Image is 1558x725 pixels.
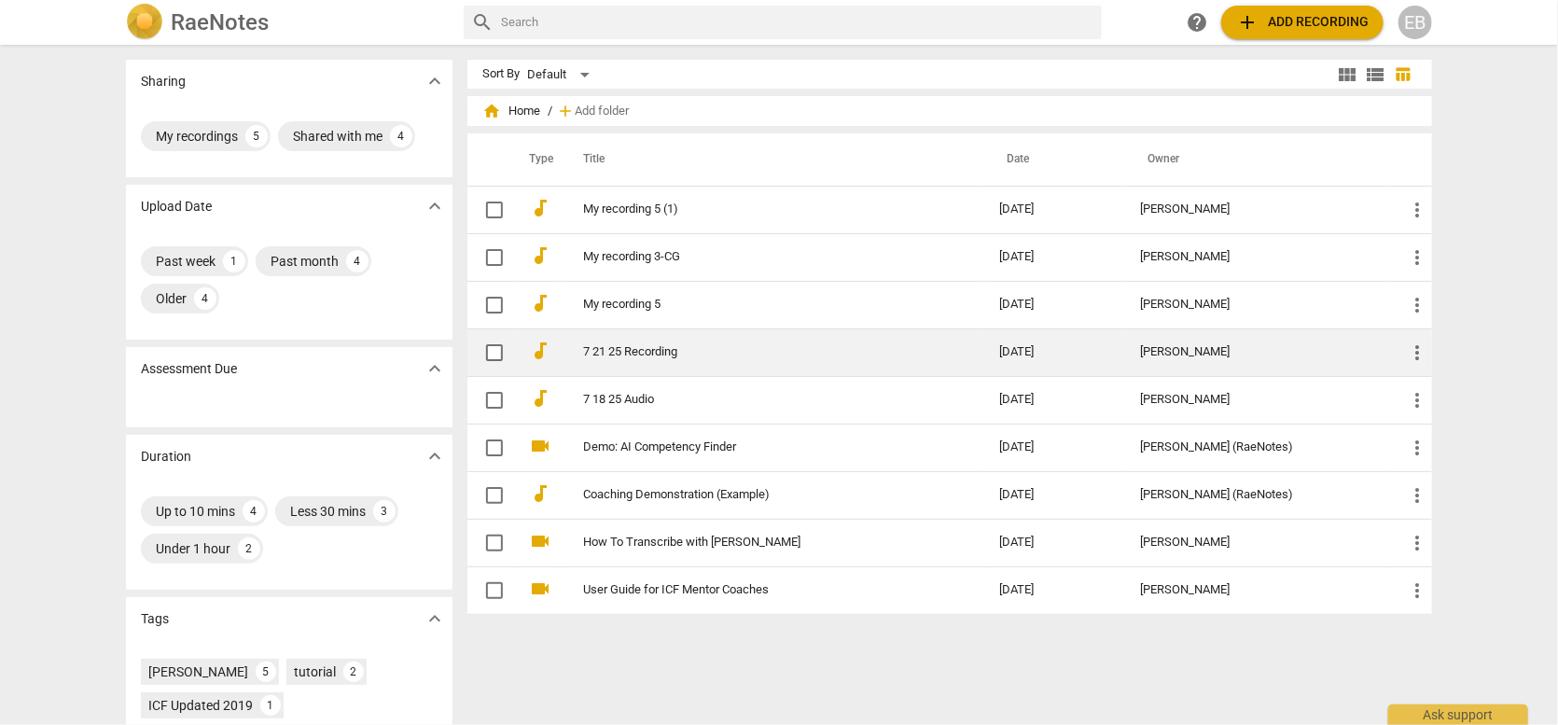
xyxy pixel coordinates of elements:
[529,244,551,267] span: audiotrack
[471,11,494,34] span: search
[424,357,446,380] span: expand_more
[583,536,932,550] a: How To Transcribe with [PERSON_NAME]
[156,539,230,558] div: Under 1 hour
[1398,6,1432,39] button: EB
[984,186,1125,233] td: [DATE]
[1140,488,1376,502] div: [PERSON_NAME] (RaeNotes)
[421,442,449,470] button: Show more
[527,60,596,90] div: Default
[421,355,449,383] button: Show more
[1180,6,1214,39] a: Help
[984,519,1125,566] td: [DATE]
[575,105,629,119] span: Add folder
[482,102,540,120] span: Home
[424,70,446,92] span: expand_more
[514,133,561,186] th: Type
[260,695,281,716] div: 1
[984,133,1125,186] th: Date
[245,125,268,147] div: 5
[984,328,1125,376] td: [DATE]
[126,4,449,41] a: LogoRaeNotes
[171,9,269,35] h2: RaeNotes
[529,197,551,219] span: audiotrack
[529,530,551,552] span: videocam
[1336,63,1358,86] span: view_module
[1221,6,1384,39] button: Upload
[984,566,1125,614] td: [DATE]
[141,447,191,467] p: Duration
[271,252,339,271] div: Past month
[1140,440,1376,454] div: [PERSON_NAME] (RaeNotes)
[1236,11,1369,34] span: Add recording
[1140,393,1376,407] div: [PERSON_NAME]
[294,662,336,681] div: tutorial
[1186,11,1208,34] span: help
[421,67,449,95] button: Show more
[529,482,551,505] span: audiotrack
[194,287,216,310] div: 4
[1140,250,1376,264] div: [PERSON_NAME]
[148,662,248,681] div: [PERSON_NAME]
[1388,704,1528,725] div: Ask support
[529,387,551,410] span: audiotrack
[984,281,1125,328] td: [DATE]
[482,67,520,81] div: Sort By
[548,105,552,119] span: /
[126,4,163,41] img: Logo
[1406,437,1428,459] span: more_vert
[1140,345,1376,359] div: [PERSON_NAME]
[256,662,276,682] div: 5
[583,583,932,597] a: User Guide for ICF Mentor Coaches
[561,133,984,186] th: Title
[141,609,169,629] p: Tags
[583,393,932,407] a: 7 18 25 Audio
[238,537,260,560] div: 2
[346,250,369,272] div: 4
[556,102,575,120] span: add
[984,424,1125,471] td: [DATE]
[1406,532,1428,554] span: more_vert
[1406,199,1428,221] span: more_vert
[424,607,446,630] span: expand_more
[1140,298,1376,312] div: [PERSON_NAME]
[343,662,364,682] div: 2
[1406,246,1428,269] span: more_vert
[156,127,238,146] div: My recordings
[984,233,1125,281] td: [DATE]
[373,500,396,523] div: 3
[424,195,446,217] span: expand_more
[141,359,237,379] p: Assessment Due
[583,345,932,359] a: 7 21 25 Recording
[421,192,449,220] button: Show more
[223,250,245,272] div: 1
[1395,65,1412,83] span: table_chart
[583,488,932,502] a: Coaching Demonstration (Example)
[1406,342,1428,364] span: more_vert
[583,202,932,216] a: My recording 5 (1)
[141,197,212,216] p: Upload Date
[1140,583,1376,597] div: [PERSON_NAME]
[583,298,932,312] a: My recording 5
[1406,484,1428,507] span: more_vert
[1125,133,1391,186] th: Owner
[148,696,253,715] div: ICF Updated 2019
[290,502,366,521] div: Less 30 mins
[141,72,186,91] p: Sharing
[529,292,551,314] span: audiotrack
[1406,294,1428,316] span: more_vert
[482,102,501,120] span: home
[293,127,383,146] div: Shared with me
[529,578,551,600] span: videocam
[1140,536,1376,550] div: [PERSON_NAME]
[156,502,235,521] div: Up to 10 mins
[156,289,187,308] div: Older
[1140,202,1376,216] div: [PERSON_NAME]
[1389,61,1417,89] button: Table view
[583,250,932,264] a: My recording 3-CG
[1364,63,1386,86] span: view_list
[501,7,1094,37] input: Search
[529,435,551,457] span: videocam
[390,125,412,147] div: 4
[984,471,1125,519] td: [DATE]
